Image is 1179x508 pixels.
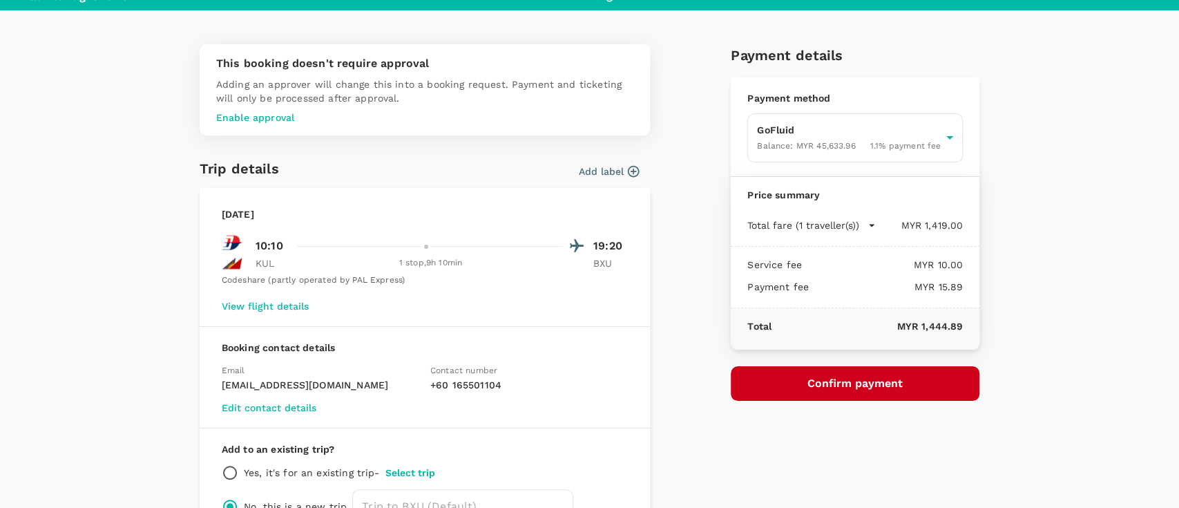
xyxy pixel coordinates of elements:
p: Add to an existing trip? [222,442,628,456]
p: This booking doesn't require approval [216,55,633,72]
p: Service fee [747,258,802,272]
img: MH [222,232,242,253]
p: MYR 15.89 [809,280,963,294]
span: Email [222,366,245,375]
p: GoFluid [757,123,941,137]
h6: Payment details [731,44,979,66]
button: Add label [579,164,639,178]
div: GoFluidBalance: MYR 45,633.961.1% payment fee [747,113,963,162]
p: Yes, it's for an existing trip - [244,466,380,480]
button: View flight details [222,301,309,312]
button: Confirm payment [731,366,979,401]
p: 10:10 [256,238,283,254]
p: [DATE] [222,207,254,221]
p: BXU [593,256,628,270]
img: PR [222,253,242,274]
p: + 60 165501104 [430,378,628,392]
p: Price summary [747,188,963,202]
p: [EMAIL_ADDRESS][DOMAIN_NAME] [222,378,419,392]
p: MYR 1,444.89 [771,319,963,333]
h6: Trip details [200,158,279,180]
button: Total fare (1 traveller(s)) [747,218,876,232]
p: MYR 10.00 [802,258,963,272]
div: Codeshare (partly operated by PAL Express) [222,274,628,288]
p: Booking contact details [222,341,628,355]
button: Edit contact details [222,402,316,413]
p: KUL [256,256,290,270]
span: 1.1 % payment fee [870,141,941,151]
span: Contact number [430,366,497,375]
span: Balance : MYR 45,633.96 [757,141,855,151]
p: Payment fee [747,280,809,294]
p: Adding an approver will change this into a booking request. Payment and ticketing will only be pr... [216,77,633,105]
p: Total fare (1 traveller(s)) [747,218,859,232]
div: 1 stop , 9h 10min [298,256,563,270]
p: MYR 1,419.00 [876,218,963,232]
p: Enable approval [216,111,633,124]
p: Total [747,319,771,333]
p: Payment method [747,91,963,105]
button: Select trip [385,467,434,478]
p: 19:20 [593,238,628,254]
